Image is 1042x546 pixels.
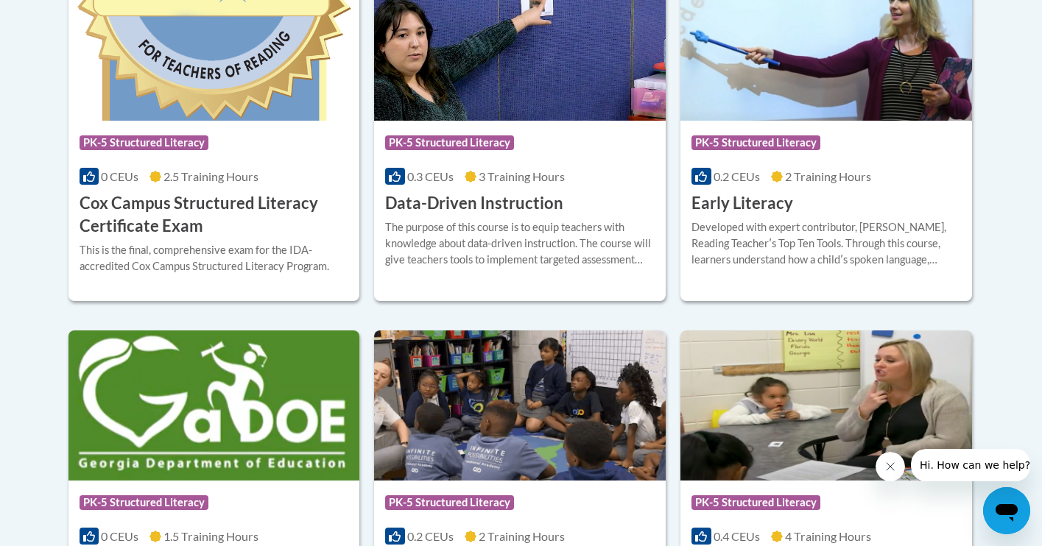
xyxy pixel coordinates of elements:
[714,529,760,543] span: 0.4 CEUs
[691,135,820,150] span: PK-5 Structured Literacy
[101,169,138,183] span: 0 CEUs
[785,529,871,543] span: 4 Training Hours
[374,330,666,481] img: Course Logo
[385,135,514,150] span: PK-5 Structured Literacy
[983,487,1030,534] iframe: Button to launch messaging window
[101,529,138,543] span: 0 CEUs
[785,169,871,183] span: 2 Training Hours
[80,135,208,150] span: PK-5 Structured Literacy
[80,242,349,274] div: This is the final, comprehensive exam for the IDA-accredited Cox Campus Structured Literacy Program.
[876,452,905,481] iframe: Close message
[479,529,565,543] span: 2 Training Hours
[691,495,820,510] span: PK-5 Structured Literacy
[80,192,349,238] h3: Cox Campus Structured Literacy Certificate Exam
[68,330,360,481] img: Course Logo
[385,219,655,268] div: The purpose of this course is to equip teachers with knowledge about data-driven instruction. The...
[911,449,1030,481] iframe: Message from company
[407,529,454,543] span: 0.2 CEUs
[691,219,961,268] div: Developed with expert contributor, [PERSON_NAME], Reading Teacherʹs Top Ten Tools. Through this c...
[714,169,760,183] span: 0.2 CEUs
[691,192,793,215] h3: Early Literacy
[407,169,454,183] span: 0.3 CEUs
[80,495,208,510] span: PK-5 Structured Literacy
[163,169,258,183] span: 2.5 Training Hours
[385,495,514,510] span: PK-5 Structured Literacy
[385,192,563,215] h3: Data-Driven Instruction
[479,169,565,183] span: 3 Training Hours
[680,330,972,481] img: Course Logo
[163,529,258,543] span: 1.5 Training Hours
